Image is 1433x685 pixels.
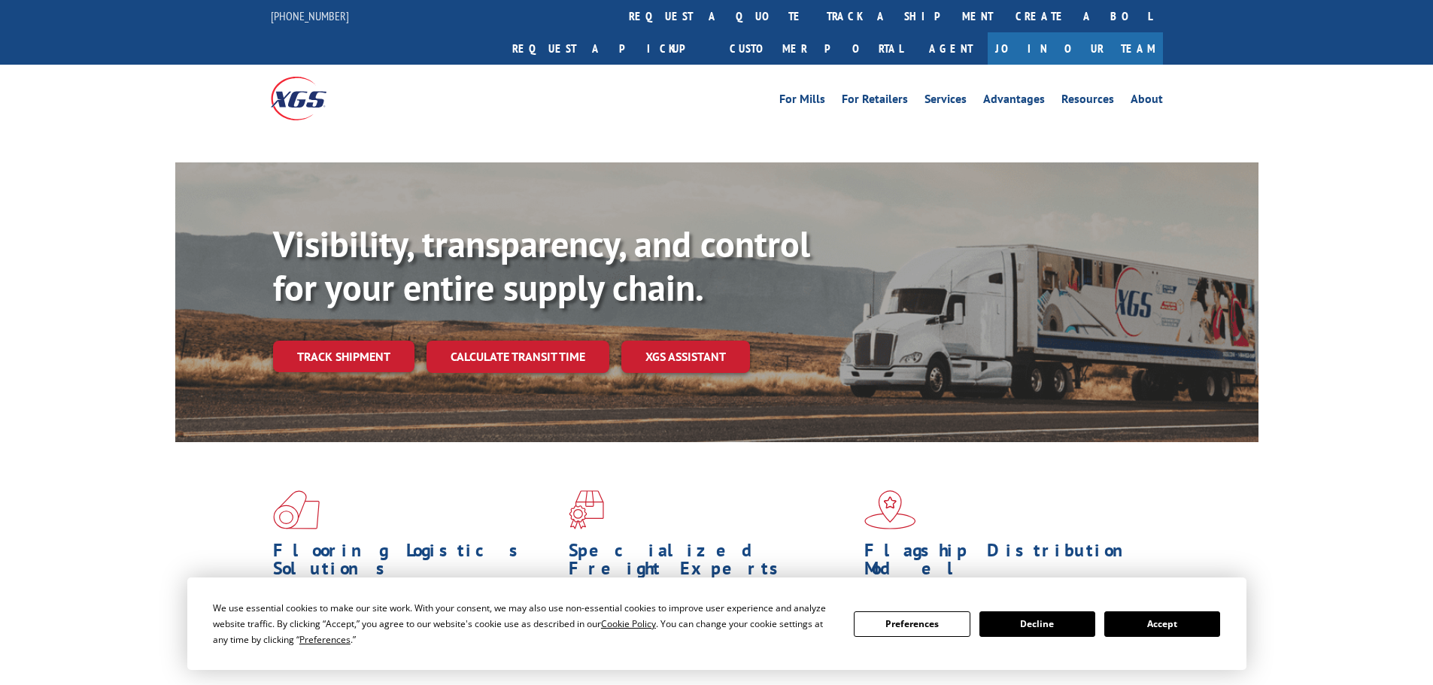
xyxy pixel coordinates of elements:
[271,8,349,23] a: [PHONE_NUMBER]
[299,633,351,646] span: Preferences
[601,617,656,630] span: Cookie Policy
[1131,93,1163,110] a: About
[273,341,414,372] a: Track shipment
[1104,611,1220,637] button: Accept
[988,32,1163,65] a: Join Our Team
[924,93,967,110] a: Services
[914,32,988,65] a: Agent
[983,93,1045,110] a: Advantages
[273,541,557,585] h1: Flooring Logistics Solutions
[779,93,825,110] a: For Mills
[273,490,320,529] img: xgs-icon-total-supply-chain-intelligence-red
[213,600,836,647] div: We use essential cookies to make our site work. With your consent, we may also use non-essential ...
[718,32,914,65] a: Customer Portal
[854,611,970,637] button: Preferences
[621,341,750,373] a: XGS ASSISTANT
[842,93,908,110] a: For Retailers
[273,220,810,311] b: Visibility, transparency, and control for your entire supply chain.
[1061,93,1114,110] a: Resources
[979,611,1095,637] button: Decline
[427,341,609,373] a: Calculate transit time
[501,32,718,65] a: Request a pickup
[864,490,916,529] img: xgs-icon-flagship-distribution-model-red
[187,577,1246,670] div: Cookie Consent Prompt
[569,541,853,585] h1: Specialized Freight Experts
[864,541,1149,585] h1: Flagship Distribution Model
[569,490,604,529] img: xgs-icon-focused-on-flooring-red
